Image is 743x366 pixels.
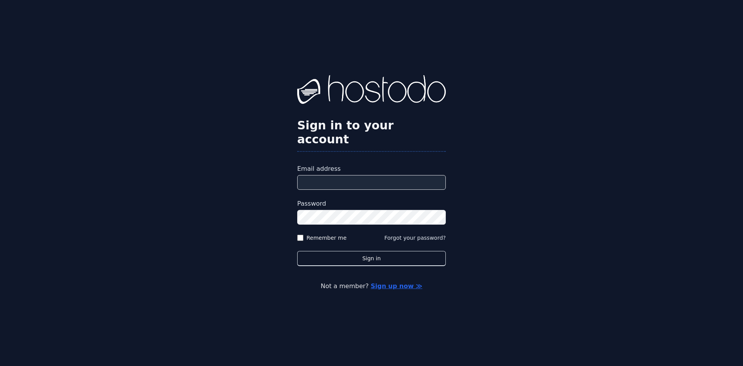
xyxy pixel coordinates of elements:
label: Email address [297,164,446,174]
button: Forgot your password? [384,234,446,242]
h2: Sign in to your account [297,119,446,146]
label: Remember me [306,234,347,242]
label: Password [297,199,446,208]
img: Hostodo [297,75,446,106]
p: Not a member? [37,282,706,291]
button: Sign in [297,251,446,266]
a: Sign up now ≫ [371,282,422,290]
